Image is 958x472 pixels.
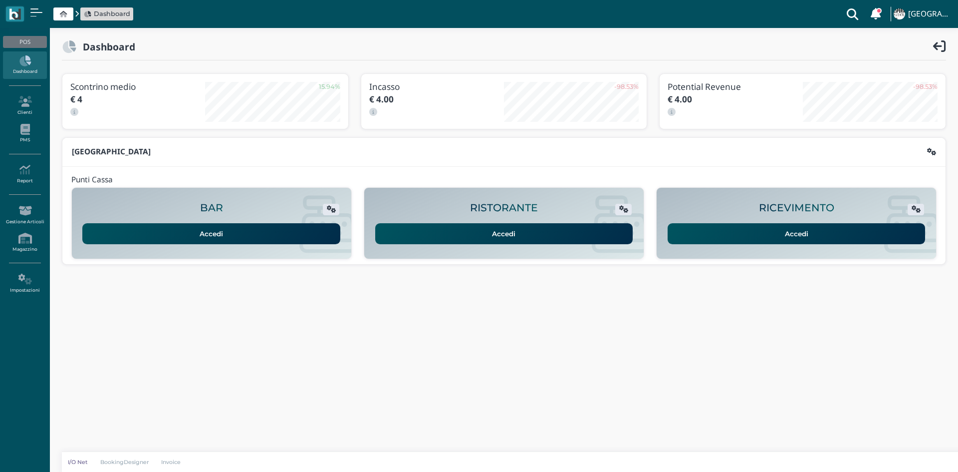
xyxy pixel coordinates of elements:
[70,82,205,91] h3: Scontrino medio
[894,8,905,19] img: ...
[200,202,223,214] h2: BAR
[3,36,46,48] div: POS
[759,202,834,214] h2: RICEVIMENTO
[82,223,340,244] a: Accedi
[3,92,46,119] a: Clienti
[668,82,802,91] h3: Potential Revenue
[369,82,504,91] h3: Incasso
[3,201,46,229] a: Gestione Articoli
[908,10,952,18] h4: [GEOGRAPHIC_DATA]
[3,270,46,297] a: Impostazioni
[470,202,538,214] h2: RISTORANTE
[70,93,82,105] b: € 4
[369,93,394,105] b: € 4.00
[9,8,20,20] img: logo
[76,41,135,52] h2: Dashboard
[668,93,692,105] b: € 4.00
[3,51,46,79] a: Dashboard
[3,120,46,147] a: PMS
[84,9,130,18] a: Dashboard
[3,160,46,188] a: Report
[71,176,113,184] h4: Punti Cassa
[668,223,926,244] a: Accedi
[94,9,130,18] span: Dashboard
[3,229,46,256] a: Magazzino
[375,223,633,244] a: Accedi
[72,146,151,157] b: [GEOGRAPHIC_DATA]
[892,2,952,26] a: ... [GEOGRAPHIC_DATA]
